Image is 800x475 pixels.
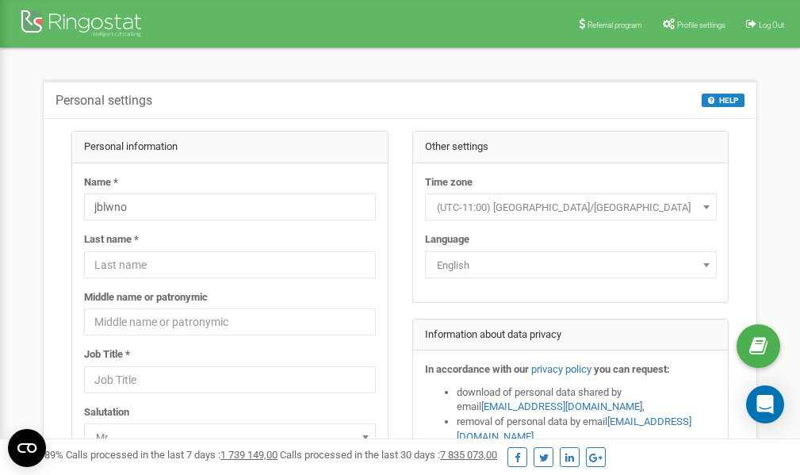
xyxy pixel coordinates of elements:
[746,385,784,423] div: Open Intercom Messenger
[594,363,670,375] strong: you can request:
[66,449,278,461] span: Calls processed in the last 7 days :
[431,197,711,219] span: (UTC-11:00) Pacific/Midway
[84,347,130,362] label: Job Title *
[677,21,725,29] span: Profile settings
[84,405,129,420] label: Salutation
[481,400,642,412] a: [EMAIL_ADDRESS][DOMAIN_NAME]
[84,193,376,220] input: Name
[220,449,278,461] u: 1 739 149,00
[425,363,529,375] strong: In accordance with our
[759,21,784,29] span: Log Out
[425,175,473,190] label: Time zone
[588,21,642,29] span: Referral program
[84,251,376,278] input: Last name
[425,193,717,220] span: (UTC-11:00) Pacific/Midway
[431,255,711,277] span: English
[84,175,118,190] label: Name *
[457,415,717,444] li: removal of personal data by email ,
[56,94,152,108] h5: Personal settings
[84,290,208,305] label: Middle name or patronymic
[457,385,717,415] li: download of personal data shared by email ,
[425,232,469,247] label: Language
[425,251,717,278] span: English
[84,232,139,247] label: Last name *
[440,449,497,461] u: 7 835 073,00
[280,449,497,461] span: Calls processed in the last 30 days :
[413,132,729,163] div: Other settings
[8,429,46,467] button: Open CMP widget
[531,363,591,375] a: privacy policy
[90,427,370,449] span: Mr.
[702,94,744,107] button: HELP
[84,423,376,450] span: Mr.
[72,132,388,163] div: Personal information
[84,308,376,335] input: Middle name or patronymic
[84,366,376,393] input: Job Title
[413,320,729,351] div: Information about data privacy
